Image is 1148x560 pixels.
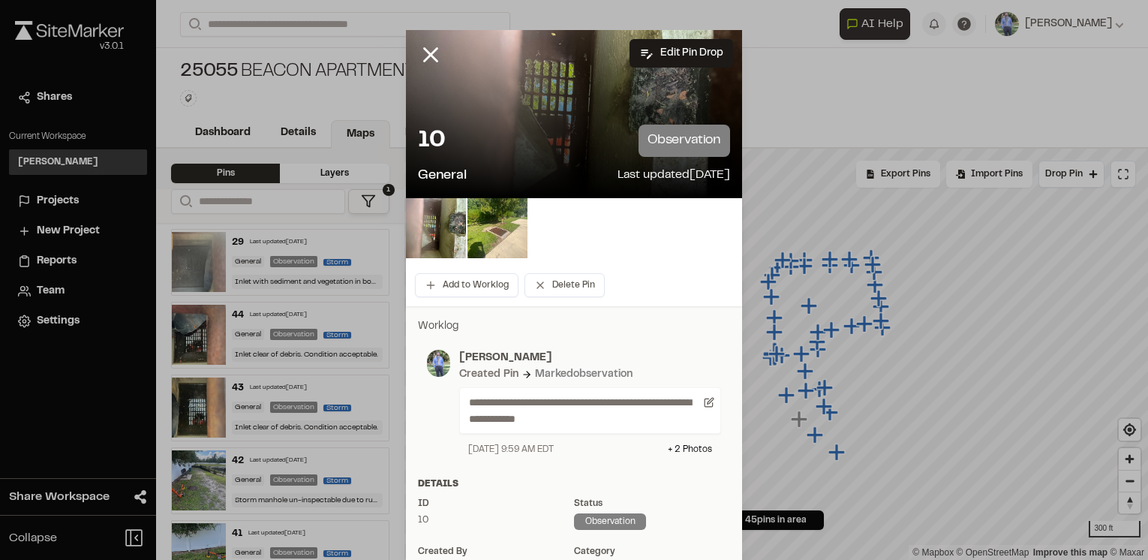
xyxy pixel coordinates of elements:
p: observation [639,125,730,157]
div: 10 [418,513,574,527]
p: Worklog [418,318,730,335]
img: photo [427,350,450,377]
p: Last updated [DATE] [618,166,730,186]
button: Delete Pin [524,273,605,297]
div: ID [418,497,574,510]
div: Created by [418,545,574,558]
div: Details [418,477,730,491]
div: Marked observation [535,366,633,383]
div: observation [574,513,646,530]
button: Add to Worklog [415,273,518,297]
p: 10 [418,126,445,156]
p: [PERSON_NAME] [459,350,721,366]
div: + 2 Photo s [668,443,712,456]
div: category [574,545,730,558]
div: Created Pin [459,366,518,383]
img: file [467,198,527,258]
img: file [406,198,466,258]
div: Status [574,497,730,510]
div: [DATE] 9:59 AM EDT [468,443,554,456]
p: General [418,166,467,186]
